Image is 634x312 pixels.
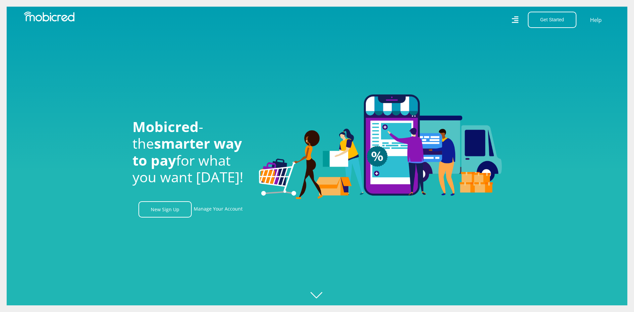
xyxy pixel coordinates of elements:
h1: - the for what you want [DATE]! [132,118,249,186]
button: Get Started [528,12,576,28]
img: Welcome to Mobicred [259,94,502,200]
a: Help [590,16,602,24]
span: smarter way to pay [132,134,242,169]
a: New Sign Up [138,201,192,218]
span: Mobicred [132,117,199,136]
a: Manage Your Account [194,201,243,218]
img: Mobicred [24,12,75,22]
